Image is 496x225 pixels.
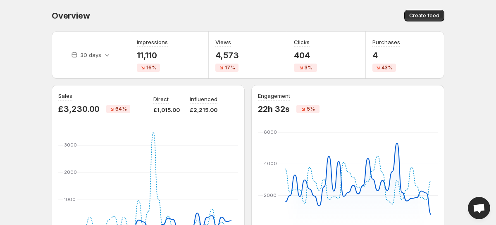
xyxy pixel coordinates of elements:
[64,142,77,148] text: 3000
[64,197,76,202] text: 1000
[137,50,168,60] p: 11,110
[307,106,315,112] span: 5%
[52,11,90,21] span: Overview
[409,12,439,19] span: Create feed
[294,50,317,60] p: 404
[58,92,72,100] h3: Sales
[64,169,77,175] text: 2000
[190,95,217,103] p: Influenced
[382,64,393,71] span: 43%
[404,10,444,21] button: Create feed
[153,95,169,103] p: Direct
[80,51,101,59] p: 30 days
[115,106,127,112] span: 64%
[153,106,180,114] p: £1,015.00
[215,38,231,46] h3: Views
[468,197,490,219] a: Open chat
[264,129,277,135] text: 6000
[372,50,400,60] p: 4
[264,161,277,166] text: 4000
[294,38,310,46] h3: Clicks
[372,38,400,46] h3: Purchases
[258,92,290,100] h3: Engagement
[58,104,100,114] p: £3,230.00
[305,64,312,71] span: 3%
[225,64,235,71] span: 17%
[264,192,277,198] text: 2000
[215,50,239,60] p: 4,573
[146,64,157,71] span: 16%
[190,106,217,114] p: £2,215.00
[137,38,168,46] h3: Impressions
[258,104,290,114] p: 22h 32s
